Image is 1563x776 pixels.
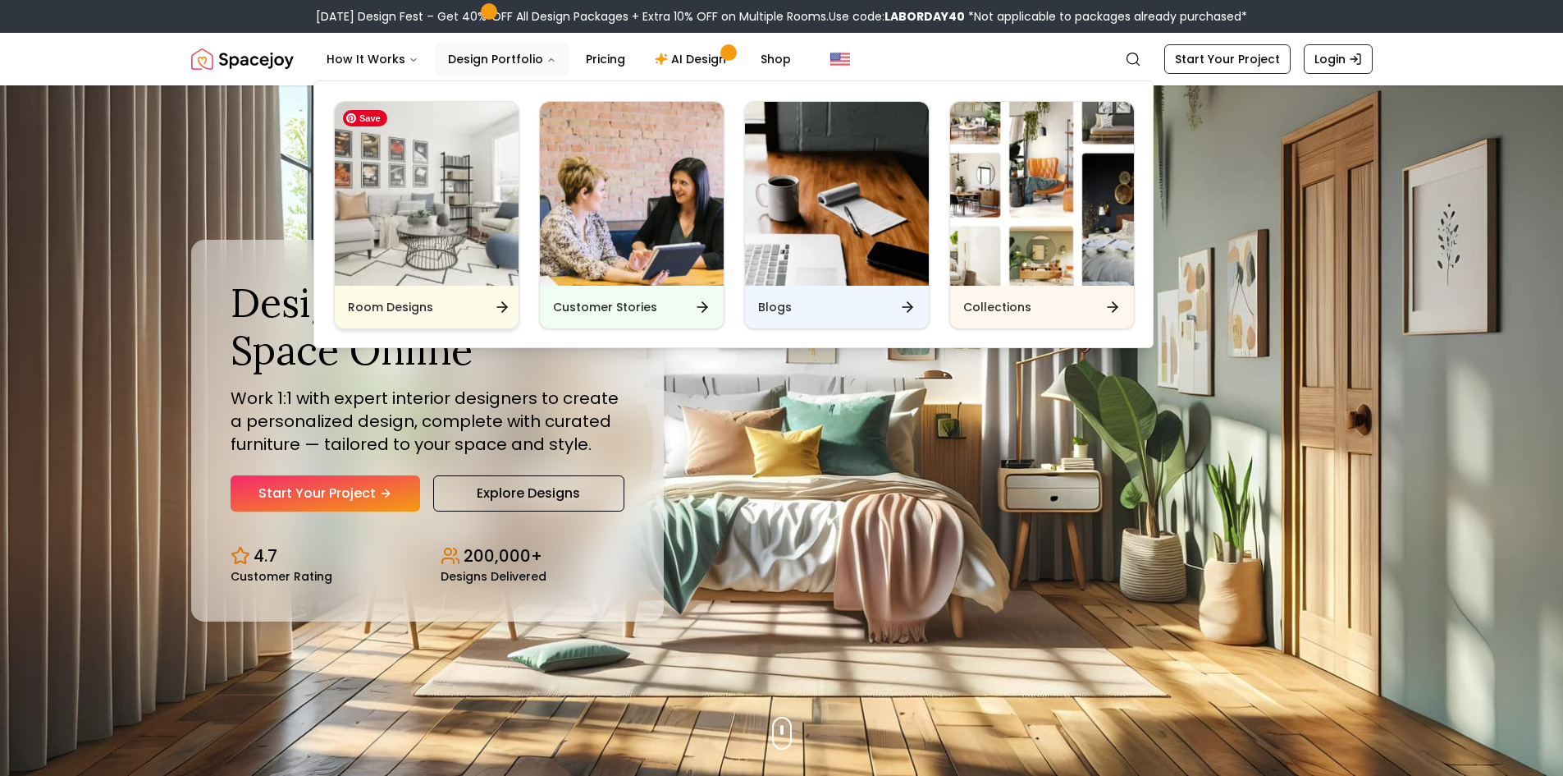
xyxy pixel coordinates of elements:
a: Explore Designs [433,475,624,512]
a: BlogsBlogs [744,101,930,329]
nav: Main [313,43,804,76]
a: CollectionsCollections [949,101,1135,329]
small: Customer Rating [231,571,332,582]
a: Start Your Project [231,475,420,512]
h6: Collections [963,299,1031,315]
div: [DATE] Design Fest – Get 40% OFF All Design Packages + Extra 10% OFF on Multiple Rooms. [316,8,1247,25]
img: Room Designs [335,102,519,286]
a: Customer StoriesCustomer Stories [539,101,724,329]
a: Room DesignsRoom Designs [334,101,519,329]
button: Design Portfolio [435,43,569,76]
a: Shop [747,43,804,76]
span: Save [343,110,387,126]
img: Blogs [745,102,929,286]
h6: Room Designs [348,299,433,315]
b: LABORDAY40 [884,8,965,25]
a: Login [1304,44,1373,74]
h1: Design Your Dream Space Online [231,279,624,374]
a: Pricing [573,43,638,76]
nav: Global [191,33,1373,85]
a: Spacejoy [191,43,294,76]
div: Design stats [231,531,624,582]
span: Use code: [829,8,965,25]
img: Collections [950,102,1134,286]
img: Spacejoy Logo [191,43,294,76]
p: 200,000+ [464,544,542,567]
span: *Not applicable to packages already purchased* [965,8,1247,25]
a: Start Your Project [1164,44,1291,74]
img: United States [830,49,850,69]
img: Customer Stories [540,102,724,286]
button: How It Works [313,43,432,76]
p: 4.7 [254,544,277,567]
div: Design Portfolio [314,81,1154,349]
a: AI Design [642,43,744,76]
h6: Blogs [758,299,792,315]
p: Work 1:1 with expert interior designers to create a personalized design, complete with curated fu... [231,387,624,456]
small: Designs Delivered [441,571,546,582]
h6: Customer Stories [553,299,657,315]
